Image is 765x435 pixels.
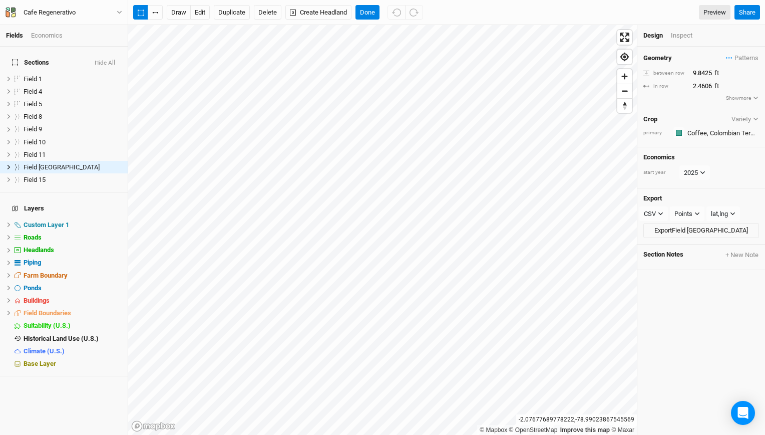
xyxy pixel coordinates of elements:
[731,401,755,425] div: Open Intercom Messenger
[674,209,692,219] div: Points
[5,7,123,18] button: Cafe Regenerativo
[214,5,250,20] button: Duplicate
[24,335,99,342] span: Historical Land Use (U.S.)
[24,113,42,120] span: Field 8
[24,347,122,355] div: Climate (U.S.)
[131,420,175,432] a: Mapbox logo
[24,8,76,18] div: Cafe Regenerativo
[734,5,760,20] button: Share
[611,426,634,433] a: Maxar
[6,32,23,39] a: Fields
[643,223,759,238] button: ExportField [GEOGRAPHIC_DATA]
[24,176,46,183] span: Field 15
[643,31,663,40] div: Design
[679,165,710,180] button: 2025
[128,25,637,435] canvas: Map
[24,322,122,330] div: Suitability (U.S.)
[24,221,122,229] div: Custom Layer 1
[509,426,558,433] a: OpenStreetMap
[643,153,759,161] h4: Economics
[24,100,122,108] div: Field 5
[24,309,71,317] span: Field Boundaries
[24,125,42,133] span: Field 9
[24,151,46,158] span: Field 11
[643,83,687,90] div: in row
[731,115,759,123] button: Variety
[24,259,122,267] div: Piping
[706,206,740,222] button: lat,lng
[671,31,706,40] div: Inspect
[617,50,632,64] button: Find my location
[24,360,56,367] span: Base Layer
[643,251,683,260] span: Section Notes
[24,221,69,229] span: Custom Layer 1
[24,284,122,292] div: Ponds
[94,60,116,67] button: Hide All
[24,297,50,304] span: Buildings
[24,163,122,171] div: Field 13 Headland Field
[405,5,423,20] button: Redo (^Z)
[24,88,42,95] span: Field 4
[711,209,728,219] div: lat,lng
[24,138,122,146] div: Field 10
[24,88,122,96] div: Field 4
[699,5,730,20] a: Preview
[24,100,42,108] span: Field 5
[24,272,122,280] div: Farm Boundary
[24,272,68,279] span: Farm Boundary
[31,31,63,40] div: Economics
[644,209,656,219] div: CSV
[24,246,122,254] div: Headlands
[24,138,46,146] span: Field 10
[24,125,122,133] div: Field 9
[643,115,657,123] h4: Crop
[355,5,379,20] button: Done
[684,127,759,139] input: Coffee, Colombian Terraced Arrabica
[24,234,42,241] span: Roads
[24,246,54,254] span: Headlands
[24,284,42,292] span: Ponds
[670,206,704,222] button: Points
[560,426,610,433] a: Improve this map
[24,347,65,355] span: Climate (U.S.)
[24,322,71,329] span: Suitability (U.S.)
[617,69,632,84] button: Zoom in
[285,5,351,20] button: Create Headland
[24,113,122,121] div: Field 8
[167,5,191,20] button: draw
[6,198,122,219] h4: Layers
[24,259,41,266] span: Piping
[643,70,687,77] div: between row
[480,426,507,433] a: Mapbox
[617,99,632,113] span: Reset bearing to north
[24,75,122,83] div: Field 1
[24,297,122,305] div: Buildings
[617,30,632,45] span: Enter fullscreen
[12,59,49,67] span: Sections
[24,335,122,343] div: Historical Land Use (U.S.)
[516,414,637,425] div: -2.07677689778222 , -78.99023867545569
[24,163,100,171] span: Field [GEOGRAPHIC_DATA]
[725,251,759,260] button: + New Note
[388,5,406,20] button: Undo (^z)
[725,53,759,64] button: Patterns
[726,53,758,63] span: Patterns
[639,206,668,222] button: CSV
[643,129,668,137] div: primary
[643,194,759,202] h4: Export
[24,75,42,83] span: Field 1
[190,5,210,20] button: edit
[643,54,672,62] h4: Geometry
[617,84,632,98] button: Zoom out
[24,176,122,184] div: Field 15
[643,169,678,176] div: start year
[725,94,759,103] button: Showmore
[254,5,281,20] button: Delete
[24,151,122,159] div: Field 11
[617,98,632,113] button: Reset bearing to north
